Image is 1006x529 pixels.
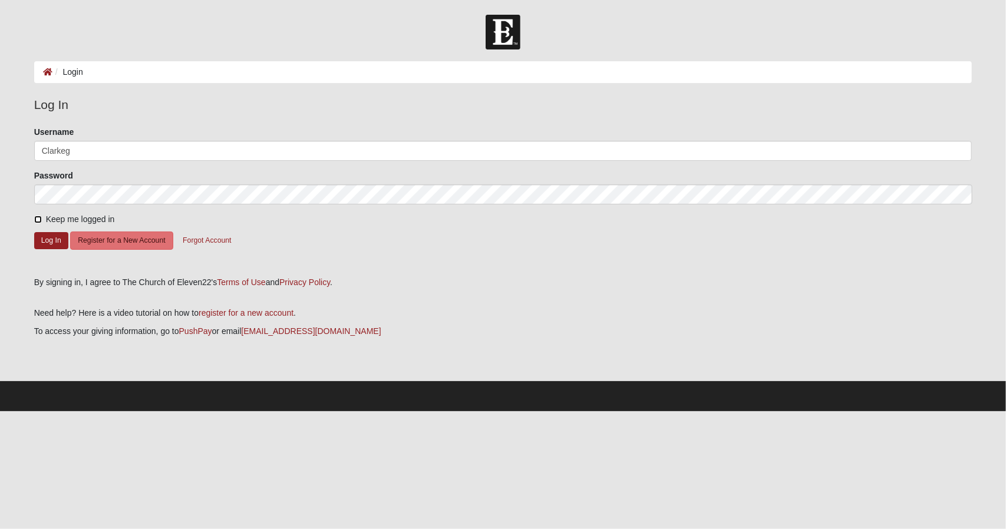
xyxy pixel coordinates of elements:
[34,307,972,319] p: Need help? Here is a video tutorial on how to .
[34,126,74,138] label: Username
[34,95,972,114] legend: Log In
[34,276,972,289] div: By signing in, I agree to The Church of Eleven22's and .
[34,170,73,181] label: Password
[46,214,115,224] span: Keep me logged in
[52,66,83,78] li: Login
[486,15,520,49] img: Church of Eleven22 Logo
[199,308,293,318] a: register for a new account
[241,326,381,336] a: [EMAIL_ADDRESS][DOMAIN_NAME]
[179,326,212,336] a: PushPay
[175,232,239,250] button: Forgot Account
[34,216,42,223] input: Keep me logged in
[217,277,265,287] a: Terms of Use
[70,232,173,250] button: Register for a New Account
[34,325,972,338] p: To access your giving information, go to or email
[34,232,68,249] button: Log In
[279,277,330,287] a: Privacy Policy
